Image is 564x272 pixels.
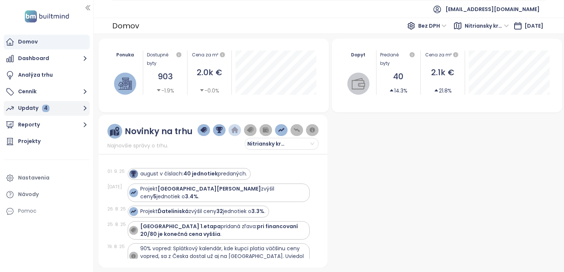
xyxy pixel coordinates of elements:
div: [DATE] [107,184,126,190]
strong: Ďateliniská [158,208,189,215]
div: 21.8% [434,87,452,95]
img: icon [131,190,136,195]
a: Projekty [4,134,90,149]
div: Cena za m² [192,50,218,59]
div: 2.0k € [191,66,228,79]
div: Cena za m² [424,50,461,59]
button: Cenník [4,84,90,99]
div: Návody [18,190,39,199]
div: 903 [147,70,183,83]
button: Reporty [4,118,90,132]
div: Nastavenia [18,173,49,182]
span: caret-up [434,88,439,93]
strong: 40 jednotiek [183,170,218,177]
div: Domov [18,37,38,46]
strong: 3.3% [251,208,264,215]
span: Nitriansky kraj [465,20,509,31]
img: price-decreases.png [293,127,300,133]
div: Domov [112,19,139,32]
img: price-increases.png [278,127,285,133]
strong: pri financovaní 20/80 je konečná cena vyššia [140,223,298,238]
div: Dostupné byty [147,50,183,67]
div: Dopyt [344,50,372,59]
div: Predané byty [380,50,417,67]
img: price-tag-dark-blue.png [200,127,207,133]
img: ruler [110,127,119,136]
strong: 5 [153,193,157,200]
a: Domov [4,35,90,49]
div: 25. 8. 25 [107,221,126,228]
img: icon [131,171,136,176]
div: Analýza trhu [18,70,53,80]
div: Pomoc [18,206,37,216]
div: Projekty [18,137,41,146]
img: icon [131,254,136,259]
span: [DATE] [525,22,543,29]
span: 90% vopred: Splátkový kalendár, kde kupci platia väčšinu ceny vopred, sa z Česka dostal už aj na ... [140,245,304,268]
strong: [GEOGRAPHIC_DATA][PERSON_NAME] [158,185,261,192]
span: Najnovšie správy o trhu. [107,142,168,150]
img: icon [131,209,136,214]
a: Analýza trhu [4,68,90,83]
div: -0.0% [199,87,219,95]
a: Nastavenia [4,171,90,185]
span: Nitriansky kraj [247,138,292,149]
div: Ponuka [111,50,139,59]
div: Projekt zvýšil ceny jednotiek o . [140,208,265,215]
div: Updaty [18,104,49,113]
div: 2.1k € [424,66,461,79]
span: caret-down [199,88,204,93]
strong: 3.4% [185,193,198,200]
div: Novinky na trhu [125,127,193,136]
span: caret-down [156,88,161,93]
button: Updaty 4 [4,101,90,116]
img: trophy-dark-blue.png [216,127,223,133]
div: 4 [42,105,49,112]
img: price-tag-grey.png [247,127,254,133]
div: Projekt zvýšil ceny jednotiek o . [140,185,306,200]
a: Návody [4,187,90,202]
div: Pomoc [4,204,90,219]
span: caret-up [389,88,394,93]
div: 01. 9. 25 [107,168,126,175]
div: 14.3% [389,87,407,95]
span: Bez DPH [418,20,447,31]
img: home-dark-blue.png [231,127,238,133]
img: wallet-dark-grey.png [262,127,269,133]
button: Dashboard [4,51,90,66]
img: wallet [352,77,365,90]
div: august v číslach: predaných. [140,170,247,178]
div: 40 [380,70,417,83]
span: [EMAIL_ADDRESS][DOMAIN_NAME] [446,0,540,18]
div: -1.9% [156,87,174,95]
img: information-circle.png [309,127,316,133]
div: pridaná zľava: . [140,223,306,238]
img: logo [23,9,71,24]
div: 26. 8. 25 [107,206,126,212]
img: icon [131,227,136,233]
strong: 32 [216,208,223,215]
strong: [GEOGRAPHIC_DATA] 1.etapa [140,223,221,230]
div: 19. 8. 25 [107,243,126,250]
img: house [118,77,132,90]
